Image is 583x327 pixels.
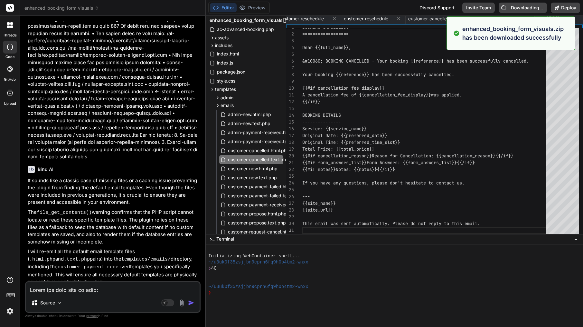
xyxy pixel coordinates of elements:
div: 10 [286,85,294,92]
span: Service: {{service_name}} [302,126,367,132]
span: customer-request-cancel.html.php [227,228,302,236]
div: 20 [286,153,294,159]
img: alert [453,25,460,42]
div: 28 [286,207,294,213]
span: --------------- [302,119,341,125]
img: attachment [178,299,185,307]
div: 26 [286,193,294,200]
span: customer-rescheduled.html.php [279,15,328,22]
label: threads [3,33,17,38]
p: Always double-check its answers. Your in Bind [25,313,201,319]
span: {{site_url}} [302,207,333,213]
span: customer-new.text.php [227,174,277,182]
button: − [573,234,579,244]
span: ancelled. [431,72,454,77]
span: customer-cancelled.html.php [408,15,456,22]
span: {{#if cancellation_reason}}Reason for Cancellation [302,153,431,159]
p: Source [40,300,55,306]
div: 12 [286,98,294,105]
span: Initializing WebContainer shell... [208,253,300,259]
span: Dear {{full_name}}, [302,45,351,50]
span: &#10060; BOOKING CANCELLED - Your booking {{refere [302,58,431,64]
button: Downloading... [499,3,547,13]
div: 27 [286,200,294,207]
span: BOOKING DETAILS [302,112,341,118]
div: 25 [286,186,294,193]
span: − [574,236,578,242]
button: Deploy [551,3,580,13]
p: It sounds like a classic case of missing files or a caching issue preventing the plugin from find... [28,177,199,206]
h6: Bind AI [38,166,53,173]
span: customer-new.html.php [227,165,278,173]
span: customer-rescheduled.text.php [344,15,392,22]
p: enhanced_booking_form_visuals.zip has been downloaded successfully [462,25,571,42]
div: 29 [286,213,294,220]
span: Original Date: {{preferred_date}} [302,133,387,138]
span: Your booking {{reference}} has been successfully c [302,72,431,77]
span: --- [302,193,310,199]
span: style.css [216,77,236,85]
span: privacy [86,314,98,318]
span: eply to this email. [431,221,480,226]
code: .html.php [29,257,55,262]
label: Upload [4,101,16,106]
span: Total Price: {{total_price}} [302,146,374,152]
span: includes [215,42,232,49]
span: {{/if}} [302,99,320,104]
div: 19 [286,146,294,153]
span: : {{cancellation_reason}}{{/if}} [431,153,513,159]
span: {{site_name}} [302,200,336,206]
span: customer-payment-failed.html.php [227,183,302,191]
span: enhanced_booking_form_visuals [210,17,283,24]
span: customer-payment-failed.text.php [227,192,301,200]
span: ================== [302,31,349,37]
span: ~/u3uk0f35zsjjbn9cprh6fq9h0p4tm2-wnxx [208,284,308,290]
span: emails [221,102,234,109]
code: templates/emails/ [121,257,171,262]
button: Editor [210,3,237,12]
span: was applied. [431,92,462,98]
code: customer-payment-received [58,264,130,270]
span: customer-propose.html.php [227,210,287,218]
span: admin-new.text.php [227,120,271,127]
span: customer-propose.text.php [227,219,287,227]
div: 8 [286,71,294,78]
p: I will re-emit all the default email template files ( and pairs) into the directory, including th... [28,248,199,286]
span: {{#if cancellation_fee_display}} [302,85,385,91]
button: Preview [237,3,268,12]
span: package.json [216,68,246,76]
div: 16 [286,125,294,132]
span: ❯ [208,290,211,296]
code: file_get_contents() [37,210,92,215]
span: Terminal [216,236,234,242]
div: 21 [286,159,294,166]
span: ~/u3uk0f35zsjjbn9cprh6fq9h0p4tm2-wnxx [208,259,308,265]
div: 17 [286,132,294,139]
div: 22 [286,166,294,173]
div: 11 [286,92,294,98]
span: customer-payment-received.text.php [227,201,308,209]
span: o contact us. [431,180,465,186]
span: enhanced_booking_form_visuals [24,5,99,11]
span: admin-payment-received.text.php [227,138,302,145]
span: {{#if form_answers_list}}Form Answers: {{form_answ [302,160,431,165]
span: admin [221,94,233,101]
span: This email was sent automatically. Please do not r [302,221,431,226]
div: 15 [286,119,294,125]
span: assets [215,35,229,41]
span: index.html [216,50,240,58]
span: If you have any questions, please don't hesitate t [302,180,431,186]
span: Original Time: {{preferred_time_slot}} [302,139,400,145]
div: Discord Support [416,3,458,13]
span: admin-new.html.php [227,111,272,118]
span: ^C [211,265,217,272]
span: ❯ [208,265,211,272]
div: 4 [286,44,294,51]
div: 6 [286,58,294,64]
div: 2 [286,31,294,37]
span: {{#if notes}}Notes: {{notes}}{{/if}} [302,166,395,172]
button: Invite Team [462,3,495,13]
img: Pick Models [57,300,62,306]
div: 5 [286,51,294,58]
span: nce}} has been successfully cancelled. [431,58,529,64]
